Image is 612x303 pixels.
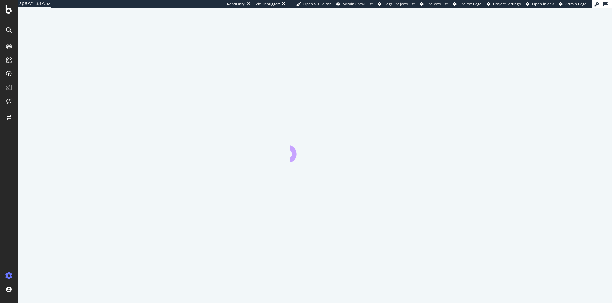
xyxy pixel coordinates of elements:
[459,1,481,6] span: Project Page
[378,1,415,7] a: Logs Projects List
[290,138,339,162] div: animation
[384,1,415,6] span: Logs Projects List
[559,1,586,7] a: Admin Page
[256,1,280,7] div: Viz Debugger:
[532,1,554,6] span: Open in dev
[343,1,373,6] span: Admin Crawl List
[453,1,481,7] a: Project Page
[526,1,554,7] a: Open in dev
[565,1,586,6] span: Admin Page
[426,1,448,6] span: Projects List
[336,1,373,7] a: Admin Crawl List
[303,1,331,6] span: Open Viz Editor
[487,1,521,7] a: Project Settings
[227,1,245,7] div: ReadOnly:
[296,1,331,7] a: Open Viz Editor
[420,1,448,7] a: Projects List
[493,1,521,6] span: Project Settings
